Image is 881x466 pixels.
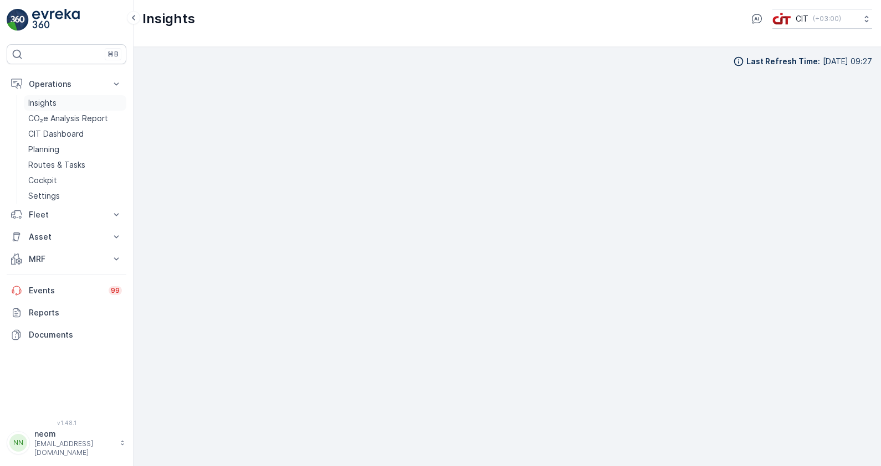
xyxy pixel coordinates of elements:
p: MRF [29,253,104,265]
a: CO₂e Analysis Report [24,111,126,126]
p: Asset [29,231,104,242]
p: Routes & Tasks [28,159,85,170]
p: neom [34,428,114,439]
button: Fleet [7,204,126,226]
p: Cockpit [28,175,57,186]
p: Planning [28,144,59,155]
button: MRF [7,248,126,270]
button: Asset [7,226,126,248]
a: Planning [24,142,126,157]
img: logo [7,9,29,31]
p: CIT [796,13,808,24]
span: v 1.48.1 [7,420,126,426]
a: Settings [24,188,126,204]
p: Operations [29,79,104,90]
p: Insights [28,97,57,108]
p: Last Refresh Time : [746,56,820,67]
a: Reports [7,302,126,324]
a: Cockpit [24,173,126,188]
p: Insights [142,10,195,28]
button: CIT(+03:00) [772,9,872,29]
p: 99 [111,286,120,295]
p: ⌘B [107,50,119,59]
p: Events [29,285,102,296]
button: Operations [7,73,126,95]
a: Documents [7,324,126,346]
p: Documents [29,329,122,340]
p: [DATE] 09:27 [823,56,872,67]
p: ( +03:00 ) [813,14,841,23]
div: NN [9,434,27,452]
p: CIT Dashboard [28,128,84,139]
a: Events99 [7,279,126,302]
a: CIT Dashboard [24,126,126,142]
p: Fleet [29,209,104,220]
p: Settings [28,190,60,201]
p: Reports [29,307,122,318]
img: cit-logo_pOk6rL0.png [772,13,791,25]
a: Routes & Tasks [24,157,126,173]
img: logo_light-DOdMpM7g.png [32,9,80,31]
a: Insights [24,95,126,111]
button: NNneom[EMAIL_ADDRESS][DOMAIN_NAME] [7,428,126,457]
p: CO₂e Analysis Report [28,113,108,124]
p: [EMAIL_ADDRESS][DOMAIN_NAME] [34,439,114,457]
